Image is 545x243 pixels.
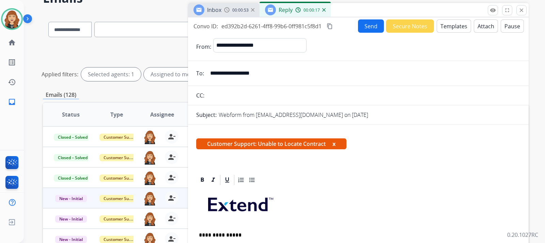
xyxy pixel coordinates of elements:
span: New - Initial [55,215,87,223]
mat-icon: inbox [8,98,16,106]
img: agent-avatar [143,212,157,226]
mat-icon: person_remove [168,153,176,161]
span: Customer Support [99,195,144,202]
button: x [332,140,336,148]
button: Send [358,19,384,33]
img: avatar [2,10,21,29]
span: ed392b2d-6261-4ff8-99b6-0ff981c5f8d1 [221,22,322,30]
span: Inbox [207,6,221,14]
p: Applied filters: [42,70,78,78]
button: Attach [474,19,498,33]
img: agent-avatar [143,150,157,165]
mat-icon: person_remove [168,194,176,202]
span: Customer Support [99,236,144,243]
button: Pause [501,19,524,33]
mat-icon: close [518,7,525,13]
span: Status [62,110,80,119]
div: Bold [197,175,207,185]
span: New - Initial [55,195,87,202]
p: To: [196,69,204,77]
span: Customer Support [99,215,144,223]
img: agent-avatar [143,171,157,185]
div: Italic [208,175,218,185]
p: Subject: [196,111,217,119]
p: Webform from [EMAIL_ADDRESS][DOMAIN_NAME] on [DATE] [219,111,368,119]
div: Underline [222,175,232,185]
span: Customer Support [99,174,144,182]
mat-icon: person_remove [168,173,176,182]
div: Assigned to me [144,67,197,81]
p: From: [196,43,211,51]
span: Customer Support: Unable to Locate Contract [196,138,346,149]
button: Secure Notes [386,19,434,33]
img: agent-avatar [143,130,157,144]
mat-icon: list_alt [8,58,16,66]
mat-icon: person_remove [168,214,176,223]
span: Closed – Solved [54,174,92,182]
span: 00:00:17 [303,7,320,13]
div: Ordered List [236,175,246,185]
div: Bullet List [247,175,257,185]
p: CC: [196,91,204,100]
span: Closed – Solved [54,154,92,161]
span: Customer Support [99,154,144,161]
button: Templates [437,19,471,33]
mat-icon: person_remove [168,235,176,243]
mat-icon: remove_red_eye [490,7,496,13]
span: Reply [279,6,293,14]
p: Convo ID: [193,22,218,30]
mat-icon: fullscreen [504,7,510,13]
div: Selected agents: 1 [81,67,141,81]
span: 00:00:53 [232,7,249,13]
span: Closed – Solved [54,134,92,141]
mat-icon: history [8,78,16,86]
p: 0.20.1027RC [507,231,538,239]
span: New - Initial [55,236,87,243]
mat-icon: person_remove [168,133,176,141]
mat-icon: content_copy [327,23,333,29]
img: agent-avatar [143,191,157,206]
span: Assignee [150,110,174,119]
mat-icon: home [8,39,16,47]
span: Type [110,110,123,119]
span: Customer Support [99,134,144,141]
p: Emails (128) [43,91,79,99]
